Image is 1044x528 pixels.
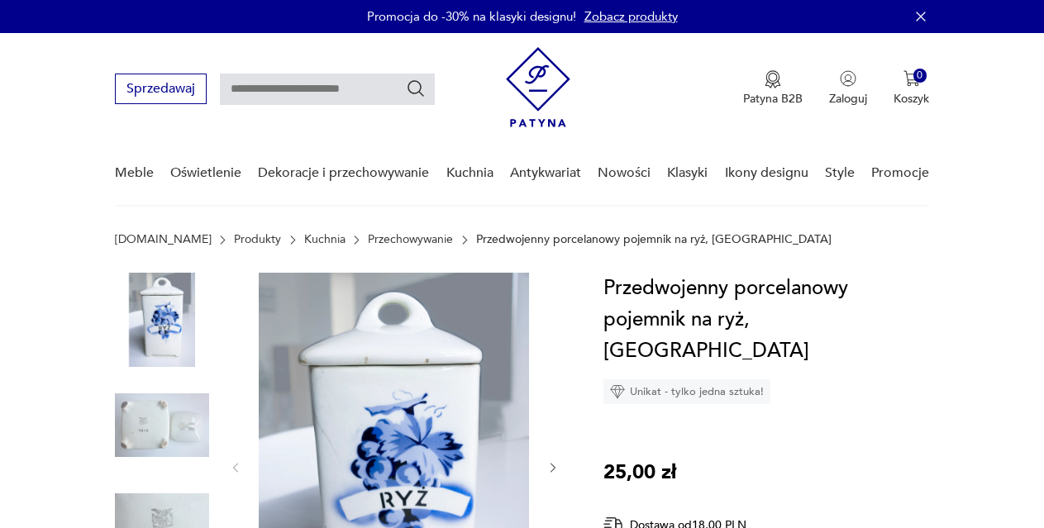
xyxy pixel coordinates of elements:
p: Promocja do -30% na klasyki designu! [367,8,576,25]
img: Ikona koszyka [903,70,920,87]
button: Szukaj [406,78,426,98]
a: Kuchnia [446,141,493,205]
a: Klasyki [667,141,708,205]
div: 0 [913,69,927,83]
p: Koszyk [894,91,929,107]
a: Kuchnia [304,233,346,246]
p: Patyna B2B [743,91,803,107]
a: Meble [115,141,154,205]
a: Oświetlenie [170,141,241,205]
a: Antykwariat [510,141,581,205]
div: Unikat - tylko jedna sztuka! [603,379,770,404]
p: 25,00 zł [603,457,676,488]
button: Zaloguj [829,70,867,107]
h1: Przedwojenny porcelanowy pojemnik na ryż, [GEOGRAPHIC_DATA] [603,273,929,367]
button: Patyna B2B [743,70,803,107]
a: Ikony designu [725,141,808,205]
a: Nowości [598,141,651,205]
img: Zdjęcie produktu Przedwojenny porcelanowy pojemnik na ryż, Włocławek [115,273,209,367]
img: Zdjęcie produktu Przedwojenny porcelanowy pojemnik na ryż, Włocławek [115,378,209,473]
img: Patyna - sklep z meblami i dekoracjami vintage [506,47,570,127]
a: Dekoracje i przechowywanie [258,141,429,205]
a: Produkty [234,233,281,246]
img: Ikona diamentu [610,384,625,399]
button: Sprzedawaj [115,74,207,104]
a: Sprzedawaj [115,84,207,96]
a: [DOMAIN_NAME] [115,233,212,246]
img: Ikonka użytkownika [840,70,856,87]
a: Style [825,141,855,205]
a: Ikona medaluPatyna B2B [743,70,803,107]
button: 0Koszyk [894,70,929,107]
p: Przedwojenny porcelanowy pojemnik na ryż, [GEOGRAPHIC_DATA] [476,233,832,246]
a: Zobacz produkty [584,8,678,25]
a: Przechowywanie [368,233,453,246]
img: Ikona medalu [765,70,781,88]
p: Zaloguj [829,91,867,107]
a: Promocje [871,141,929,205]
